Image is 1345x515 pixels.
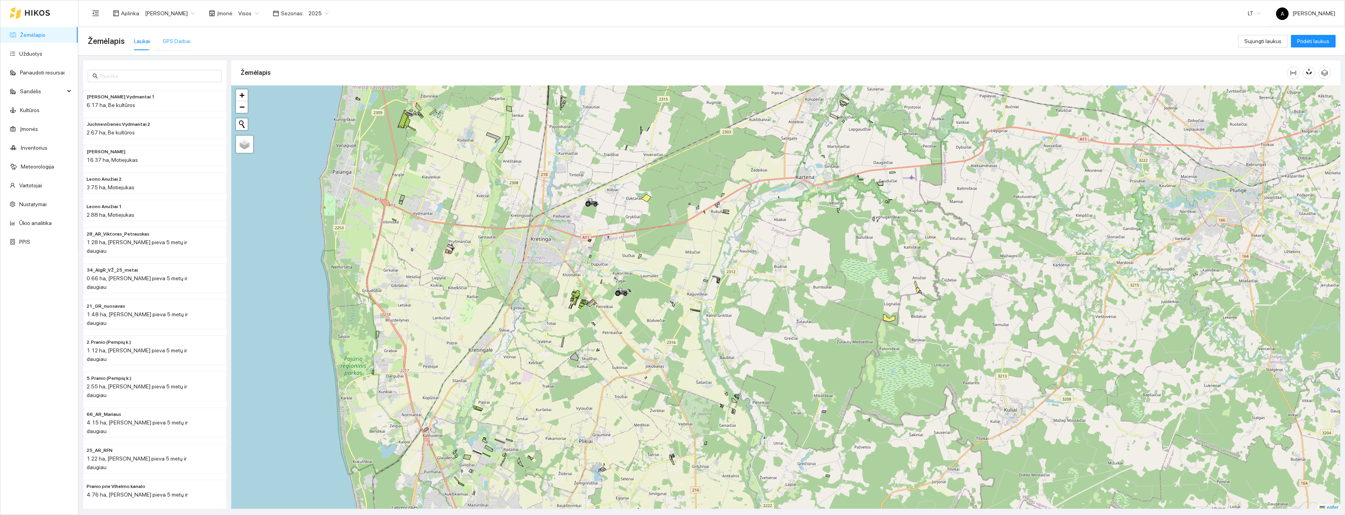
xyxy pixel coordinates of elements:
[20,107,40,113] a: Kultūros
[87,419,188,434] span: 4.15 ha, [PERSON_NAME] pieva 5 metų ir daugiau
[20,32,45,38] a: Žemėlapis
[87,447,112,454] span: 25_AR_RFN
[19,51,42,57] a: Užduotys
[1297,37,1329,45] span: Pridėti laukus
[121,9,140,18] span: Aplinka :
[19,201,47,207] a: Nustatymai
[239,90,245,100] span: +
[21,163,54,170] a: Meteorologija
[113,10,119,16] span: layout
[88,5,103,21] button: menu-fold
[1287,67,1300,79] button: column-width
[134,37,150,45] div: Laukai
[87,311,188,326] span: 1.48 ha, [PERSON_NAME] pieva 5 metų ir daugiau
[87,184,134,190] span: 3.75 ha, Motiejukas
[87,483,145,490] span: Pranio prie Vlhelmo kanalo
[92,73,98,79] span: search
[1291,35,1336,47] button: Pridėti laukus
[217,9,234,18] span: Įmonė :
[88,35,125,47] span: Žemėlapis
[87,93,155,101] span: Juchnevičienės Vydmantai 1
[1281,7,1284,20] span: A
[87,303,125,310] span: 21_GR_nuosavas
[238,7,259,19] span: Visos
[87,275,187,290] span: 0.66 ha, [PERSON_NAME] pieva 5 metų ir daugiau
[87,203,122,210] span: Leono Anužiai 1
[1276,10,1335,16] span: [PERSON_NAME]
[87,347,187,362] span: 1.12 ha, [PERSON_NAME] pieva 5 metų ir daugiau
[87,129,135,136] span: 2.67 ha, Be kultūros
[236,136,253,153] a: Layers
[87,212,134,218] span: 2.88 ha, Motiejukas
[87,176,121,183] span: Leono Anužiai 2
[87,102,135,108] span: 6.17 ha, Be kultūros
[87,411,121,418] span: 66_AR_Mariaus
[87,339,131,346] span: 2. Pranio (Pempių k.)
[100,72,217,80] input: Paieška
[19,239,30,245] a: PPIS
[209,10,215,16] span: shop
[145,7,195,19] span: Andrius Rimgaila
[163,37,190,45] div: GPS Darbai
[1238,35,1288,47] button: Sujungti laukus
[19,182,42,189] a: Vartotojai
[1287,70,1299,76] span: column-width
[20,83,65,99] span: Sandėlis
[21,145,47,151] a: Inventorius
[236,118,248,130] button: Initiate a new search
[236,89,248,101] a: Zoom in
[1238,38,1288,44] a: Sujungti laukus
[273,10,279,16] span: calendar
[239,102,245,112] span: −
[1291,38,1336,44] a: Pridėti laukus
[20,69,65,76] a: Panaudoti resursai
[87,230,149,238] span: 28_AR_Viktoras_Petrauskas
[87,375,131,382] span: 5. Pranio (Pempių k.)
[87,148,125,156] span: Leono Lūgnaliai
[87,455,187,470] span: 1.22 ha, [PERSON_NAME] pieva 5 metų ir daugiau
[87,157,138,163] span: 16.37 ha, Motiejukas
[92,10,99,17] span: menu-fold
[281,9,304,18] span: Sezonas :
[1244,37,1282,45] span: Sujungti laukus
[87,383,187,398] span: 2.55 ha, [PERSON_NAME] pieva 5 metų ir daugiau
[87,121,150,128] span: Juchnevičienės Vydmantai 2
[87,239,187,254] span: 1.28 ha, [PERSON_NAME] pieva 5 metų ir daugiau
[1248,7,1260,19] span: LT
[20,126,38,132] a: Įmonės
[236,101,248,113] a: Zoom out
[241,62,1287,84] div: Žemėlapis
[87,491,188,506] span: 4.76 ha, [PERSON_NAME] pieva 5 metų ir daugiau
[308,7,329,19] span: 2025
[19,220,52,226] a: Ūkio analitika
[87,267,138,274] span: 34_AlgR_VŽ_25_metai
[1320,505,1338,510] a: Leaflet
